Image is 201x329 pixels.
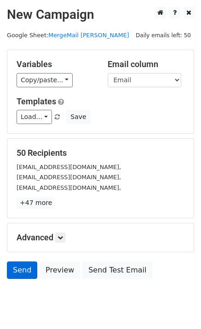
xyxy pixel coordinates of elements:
[48,32,129,39] a: MergeMail [PERSON_NAME]
[17,73,73,87] a: Copy/paste...
[132,32,194,39] a: Daily emails left: 50
[66,110,90,124] button: Save
[17,233,184,243] h5: Advanced
[7,261,37,279] a: Send
[17,174,121,181] small: [EMAIL_ADDRESS][DOMAIN_NAME],
[17,184,121,191] small: [EMAIL_ADDRESS][DOMAIN_NAME],
[17,164,121,170] small: [EMAIL_ADDRESS][DOMAIN_NAME],
[132,30,194,40] span: Daily emails left: 50
[17,197,55,209] a: +47 more
[17,96,56,106] a: Templates
[7,32,129,39] small: Google Sheet:
[17,148,184,158] h5: 50 Recipients
[40,261,80,279] a: Preview
[82,261,152,279] a: Send Test Email
[17,110,52,124] a: Load...
[17,59,94,69] h5: Variables
[108,59,185,69] h5: Email column
[7,7,194,23] h2: New Campaign
[155,285,201,329] iframe: Chat Widget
